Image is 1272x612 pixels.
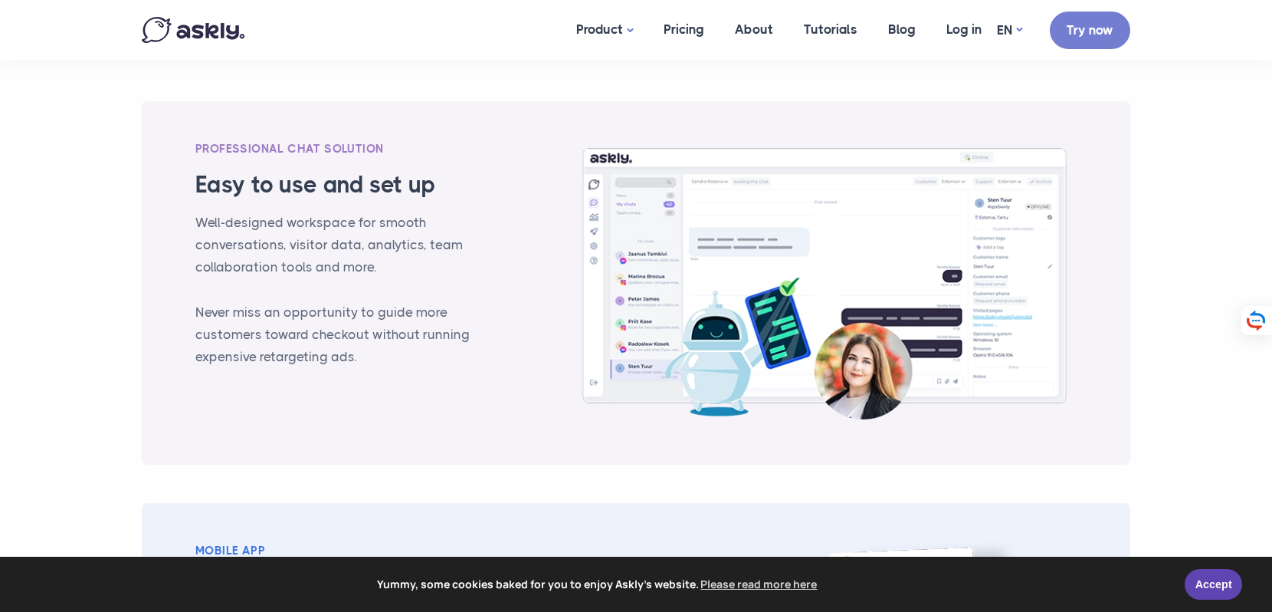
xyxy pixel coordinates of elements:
p: Well-designed workspace for smooth conversations, visitor data, analytics, team collaboration too... [195,212,474,278]
div: PROFESSIONAL CHAT SOLUTION [195,140,474,160]
a: EN [997,19,1022,41]
iframe: To enrich screen reader interactions, please activate Accessibility in Grammarly extension settings [836,24,1261,562]
a: Try now [1050,12,1130,49]
span: Yummy, some cookies baked for you to enjoy Askly's website. [22,573,1174,596]
div: Mobile App [195,541,474,561]
a: Accept [1185,569,1242,600]
h3: Easy to use and set up [195,170,474,200]
a: learn more about cookies [699,573,820,596]
img: Askly [142,17,244,43]
p: Never miss an opportunity to guide more customers toward checkout without running expensive retar... [195,301,474,368]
